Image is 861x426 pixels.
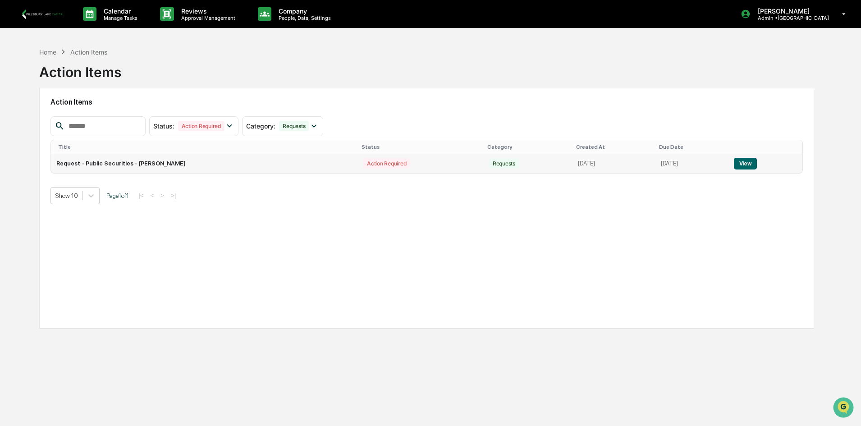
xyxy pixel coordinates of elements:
span: Page 1 of 1 [106,192,129,199]
span: Pylon [90,153,109,160]
h2: Action Items [50,98,803,106]
div: 🔎 [9,132,16,139]
div: Action Required [178,121,224,131]
span: Data Lookup [18,131,57,140]
p: How can we help? [9,19,164,33]
button: > [158,192,167,199]
div: Status [362,144,480,150]
div: Title [58,144,354,150]
a: 🖐️Preclearance [5,110,62,126]
td: [DATE] [655,154,728,173]
a: 🗄️Attestations [62,110,115,126]
button: |< [136,192,146,199]
div: Due Date [659,144,725,150]
span: Attestations [74,114,112,123]
div: Category [487,144,569,150]
p: Company [271,7,335,15]
div: Home [39,48,56,56]
div: Requests [489,158,519,169]
div: Requests [279,121,309,131]
div: Created At [576,144,652,150]
span: Category : [246,122,275,130]
div: Action Required [363,158,410,169]
div: 🖐️ [9,115,16,122]
img: 1746055101610-c473b297-6a78-478c-a979-82029cc54cd1 [9,69,25,85]
p: [PERSON_NAME] [751,7,829,15]
p: Reviews [174,7,240,15]
p: Approval Management [174,15,240,21]
td: Request - Public Securities - [PERSON_NAME] [51,154,358,173]
div: Action Items [70,48,107,56]
button: >| [168,192,179,199]
p: People, Data, Settings [271,15,335,21]
button: View [734,158,757,169]
p: Calendar [96,7,142,15]
iframe: Open customer support [832,396,856,421]
div: We're available if you need us! [31,78,114,85]
img: logo [22,9,65,19]
a: Powered byPylon [64,152,109,160]
td: [DATE] [572,154,655,173]
div: Action Items [39,57,121,80]
div: 🗄️ [65,115,73,122]
button: < [148,192,157,199]
p: Admin • [GEOGRAPHIC_DATA] [751,15,829,21]
a: 🔎Data Lookup [5,127,60,143]
a: View [734,160,757,167]
p: Manage Tasks [96,15,142,21]
button: Start new chat [153,72,164,82]
span: Status : [153,122,174,130]
span: Preclearance [18,114,58,123]
div: Start new chat [31,69,148,78]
